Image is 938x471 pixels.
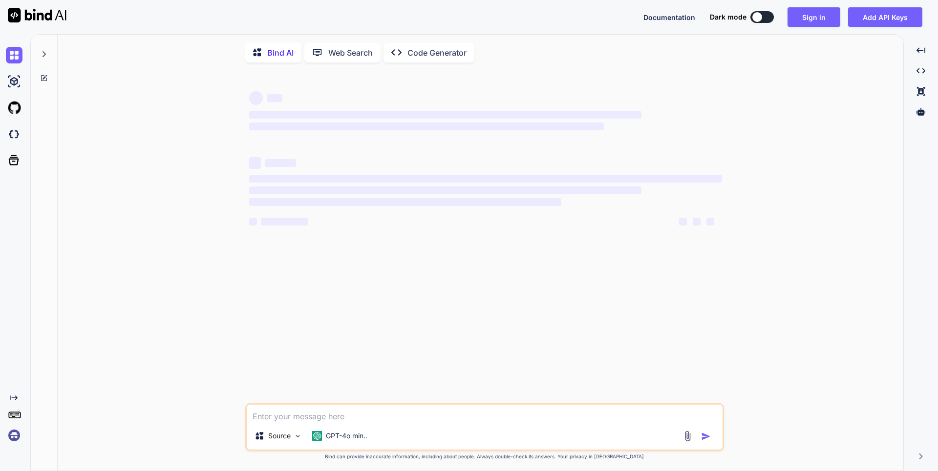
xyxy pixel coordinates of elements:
[249,218,257,225] span: ‌
[706,218,714,225] span: ‌
[693,218,701,225] span: ‌
[710,12,746,22] span: Dark mode
[407,47,467,59] p: Code Generator
[249,186,641,194] span: ‌
[249,123,604,130] span: ‌
[6,47,22,63] img: chat
[682,430,693,442] img: attachment
[249,91,263,105] span: ‌
[249,111,641,119] span: ‌
[328,47,373,59] p: Web Search
[261,218,308,225] span: ‌
[249,157,261,169] span: ‌
[249,198,561,206] span: ‌
[643,13,695,21] span: Documentation
[249,175,722,183] span: ‌
[312,431,322,441] img: GPT-4o mini
[701,431,711,441] img: icon
[848,7,922,27] button: Add API Keys
[265,159,296,167] span: ‌
[267,94,282,102] span: ‌
[788,7,840,27] button: Sign in
[8,8,66,22] img: Bind AI
[245,453,724,460] p: Bind can provide inaccurate information, including about people. Always double-check its answers....
[267,47,294,59] p: Bind AI
[268,431,291,441] p: Source
[294,432,302,440] img: Pick Models
[6,126,22,143] img: darkCloudIdeIcon
[326,431,367,441] p: GPT-4o min..
[679,218,687,225] span: ‌
[6,100,22,116] img: githubLight
[643,12,695,22] button: Documentation
[6,73,22,90] img: ai-studio
[6,427,22,444] img: signin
